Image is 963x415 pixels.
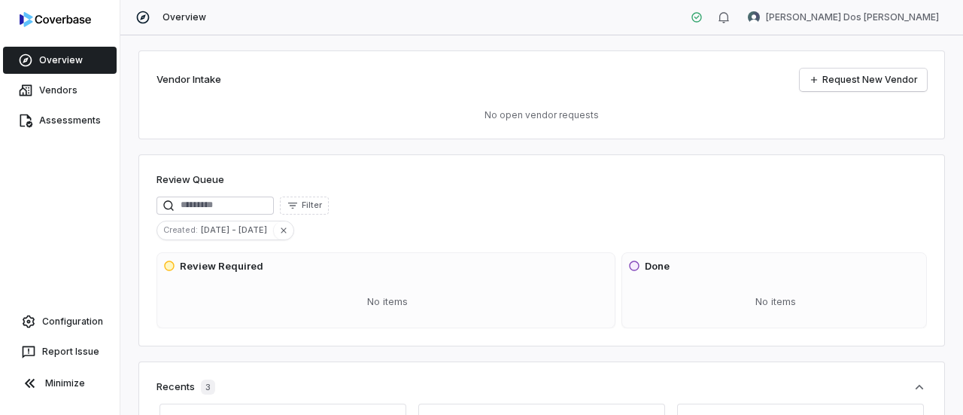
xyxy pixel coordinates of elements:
a: Vendors [3,77,117,104]
span: Created : [157,223,201,236]
button: Filter [280,197,329,215]
img: logo-D7KZi-bG.svg [20,12,91,27]
a: Request New Vendor [800,69,927,91]
button: Report Issue [6,338,114,365]
img: Douglas Dos Santos Pereira avatar [748,11,760,23]
div: No items [163,282,612,322]
span: 3 [201,380,215,395]
span: [PERSON_NAME] Dos [PERSON_NAME] [766,11,939,23]
button: Minimize [6,368,114,398]
h3: Done [645,259,670,274]
span: Filter [302,200,322,211]
h2: Vendor Intake [156,72,221,87]
p: No open vendor requests [156,109,927,121]
div: No items [628,282,923,322]
button: Recents3 [156,380,927,395]
a: Overview [3,47,117,74]
h1: Review Queue [156,172,224,188]
span: [DATE] - [DATE] [201,223,273,236]
div: Recents [156,380,215,395]
button: Douglas Dos Santos Pereira avatar[PERSON_NAME] Dos [PERSON_NAME] [739,6,948,29]
span: Overview [163,11,206,23]
a: Configuration [6,308,114,335]
h3: Review Required [180,259,263,274]
a: Assessments [3,107,117,134]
